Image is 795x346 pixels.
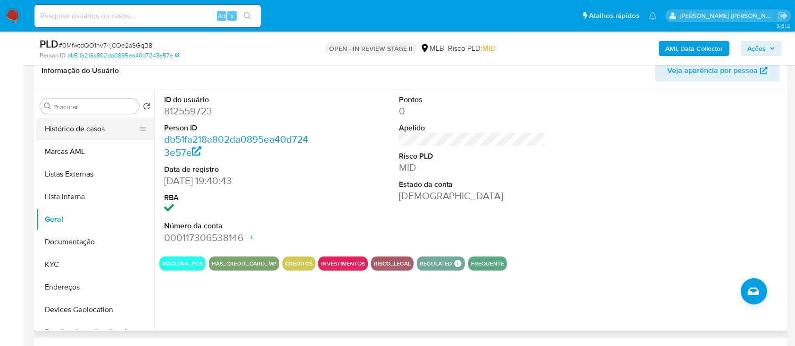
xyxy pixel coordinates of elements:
dt: Número da conta [164,221,311,231]
a: Notificações [649,12,657,20]
span: Atalhos rápidos [589,11,639,21]
a: db51fa218a802da0895ea40d7243e57e [67,51,179,60]
button: Detalhe da geolocalização [36,321,154,344]
b: PLD [40,36,58,51]
a: Sair [778,11,788,21]
dd: 812559723 [164,105,311,118]
div: MLB [420,43,444,54]
h1: Informação do Usuário [41,66,119,75]
button: Endereços [36,276,154,298]
span: Alt [218,11,225,20]
span: MID [482,43,496,54]
button: KYC [36,253,154,276]
p: alessandra.barbosa@mercadopago.com [680,11,775,20]
button: Veja aparência por pessoa [655,59,780,82]
button: Listas Externas [36,163,154,185]
button: Lista Interna [36,185,154,208]
dt: Pontos [399,95,546,105]
dt: RBA [164,193,311,203]
dt: Risco PLD [399,151,546,161]
span: Ações [747,41,766,56]
dt: Data de registro [164,164,311,175]
dd: [DATE] 19:40:43 [164,174,311,187]
input: Pesquise usuários ou casos... [34,10,261,22]
button: Devices Geolocation [36,298,154,321]
button: Histórico de casos [36,118,147,140]
span: Veja aparência por pessoa [667,59,758,82]
b: AML Data Collector [665,41,723,56]
button: Procurar [44,103,51,110]
span: 3.161.2 [777,22,790,30]
dd: 000117306538146 [164,231,311,244]
dt: Estado da conta [399,179,546,190]
button: Retornar ao pedido padrão [143,103,150,113]
button: Marcas AML [36,140,154,163]
button: Ações [741,41,782,56]
button: Documentação [36,231,154,253]
dt: ID do usuário [164,95,311,105]
dt: Person ID [164,123,311,133]
button: Geral [36,208,154,231]
b: Person ID [40,51,66,60]
dd: [DEMOGRAPHIC_DATA] [399,189,546,202]
dd: MID [399,161,546,174]
span: Risco PLD: [448,43,496,54]
button: AML Data Collector [659,41,729,56]
input: Procurar [53,103,135,111]
a: db51fa218a802da0895ea40d7243e57e [164,132,308,159]
button: search-icon [238,9,257,23]
dt: Apelido [399,123,546,133]
dd: 0 [399,105,546,118]
span: # 0MfwtdQO1nv74jCOe2aSGqB8 [58,40,152,50]
span: s [231,11,233,20]
p: OPEN - IN REVIEW STAGE II [325,42,416,55]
